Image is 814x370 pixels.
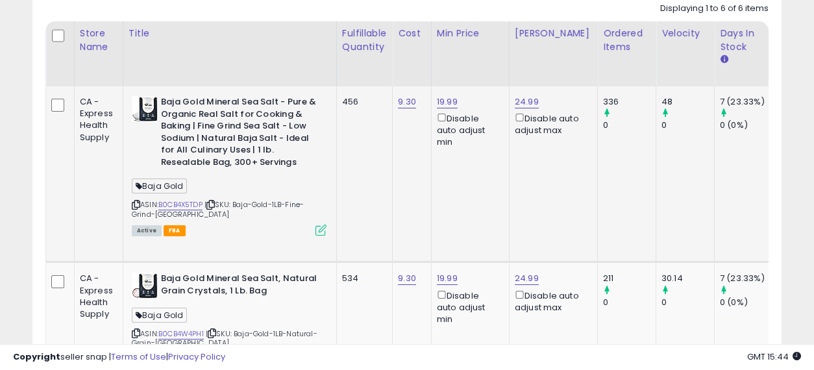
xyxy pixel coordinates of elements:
div: Days In Stock [720,27,767,54]
div: 0 (0%) [720,119,772,131]
span: | SKU: Baja-Gold-1LB-Natural-Grain-[GEOGRAPHIC_DATA] [132,328,317,348]
div: 534 [342,273,382,284]
div: Disable auto adjust max [515,288,587,314]
div: 7 (23.33%) [720,96,772,108]
div: ASIN: [132,96,327,234]
div: 0 [603,297,656,308]
div: 48 [661,96,714,108]
img: 41jNfRR7zpL._SL40_.jpg [132,96,158,122]
b: Baja Gold Mineral Sea Salt - Pure & Organic Real Salt for Cooking & Baking | Fine Grind Sea Salt ... [161,96,319,171]
a: 9.30 [398,272,416,285]
small: Days In Stock. [720,54,728,66]
span: Baja Gold [132,179,188,193]
div: Disable auto adjust min [437,111,499,148]
a: B0CB4X5TDP [158,199,203,210]
div: Disable auto adjust max [515,111,587,136]
strong: Copyright [13,351,60,363]
div: CA - Express Health Supply [80,96,113,143]
div: seller snap | | [13,351,225,364]
img: 41D+6Lza30L._SL40_.jpg [132,273,158,299]
a: Privacy Policy [168,351,225,363]
span: | SKU: Baja-Gold-1LB-Fine-Grind-[GEOGRAPHIC_DATA] [132,199,304,219]
a: Terms of Use [111,351,166,363]
div: Displaying 1 to 6 of 6 items [660,3,769,15]
div: 336 [603,96,656,108]
div: Store Name [80,27,117,54]
a: 19.99 [437,95,458,108]
div: Velocity [661,27,709,40]
div: 7 (23.33%) [720,273,772,284]
div: 0 [603,119,656,131]
div: Title [129,27,331,40]
a: 19.99 [437,272,458,285]
div: Ordered Items [603,27,650,54]
span: All listings currently available for purchase on Amazon [132,225,162,236]
div: [PERSON_NAME] [515,27,592,40]
span: FBA [164,225,186,236]
div: Cost [398,27,426,40]
a: 9.30 [398,95,416,108]
a: 24.99 [515,272,539,285]
a: B0CB4W4PH1 [158,328,204,339]
div: CA - Express Health Supply [80,273,113,320]
span: 2025-09-14 15:44 GMT [747,351,801,363]
div: Disable auto adjust min [437,288,499,325]
b: Baja Gold Mineral Sea Salt, Natural Grain Crystals, 1 Lb. Bag [161,273,319,300]
div: Min Price [437,27,504,40]
span: Baja Gold [132,308,188,323]
div: 456 [342,96,382,108]
div: 0 [661,119,714,131]
div: 211 [603,273,656,284]
div: 0 (0%) [720,297,772,308]
div: Fulfillable Quantity [342,27,387,54]
div: 0 [661,297,714,308]
div: 30.14 [661,273,714,284]
a: 24.99 [515,95,539,108]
